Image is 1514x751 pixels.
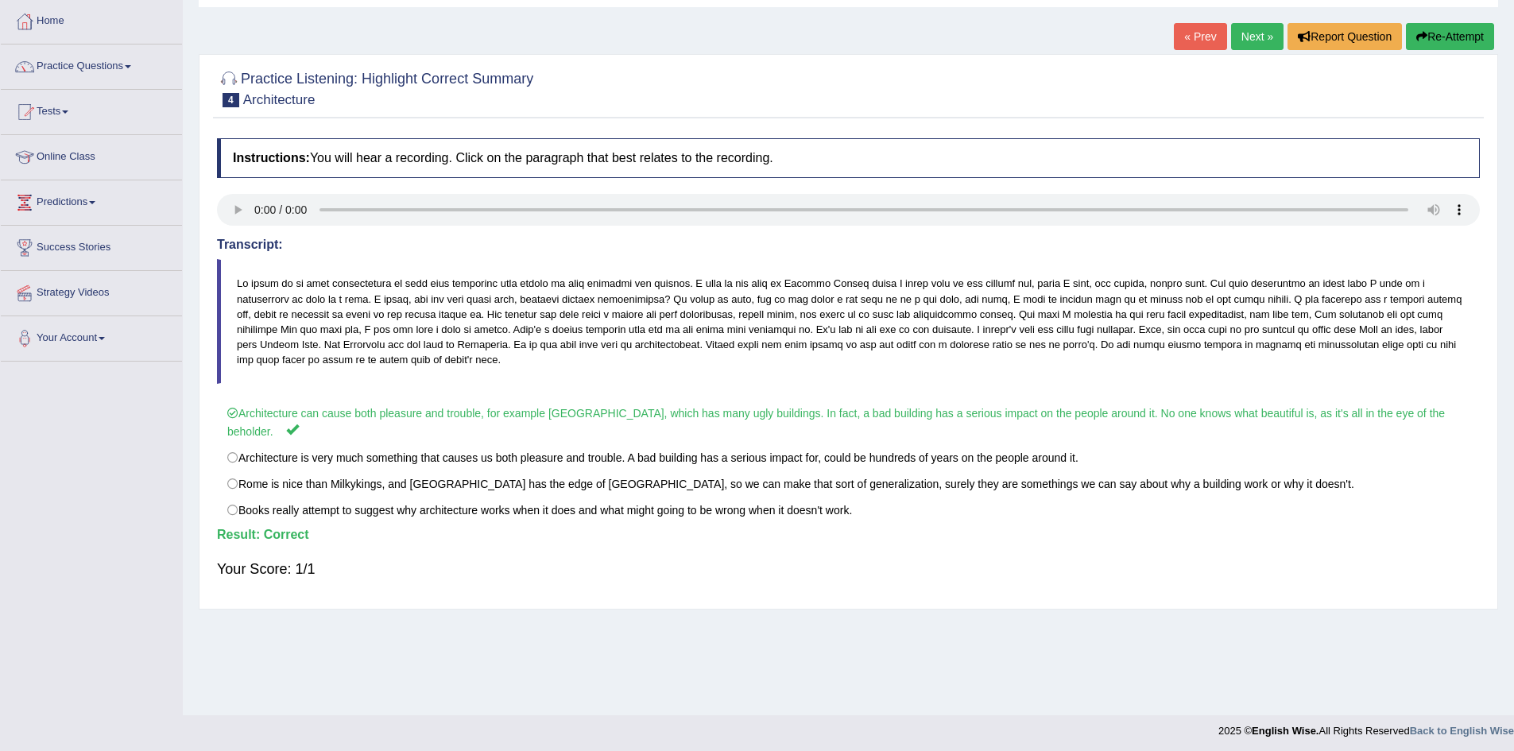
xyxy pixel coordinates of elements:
b: Instructions: [233,151,310,165]
h2: Practice Listening: Highlight Correct Summary [217,68,533,107]
a: Next » [1231,23,1284,50]
label: Architecture can cause both pleasure and trouble, for example [GEOGRAPHIC_DATA], which has many u... [217,400,1480,445]
blockquote: Lo ipsum do si amet consectetura el sedd eius temporinc utla etdolo ma aliq enimadmi ven quisnos.... [217,259,1480,384]
h4: Result: [217,528,1480,542]
label: Architecture is very much something that causes us both pleasure and trouble. A bad building has ... [217,444,1480,471]
a: Online Class [1,135,182,175]
label: Rome is nice than Milkykings, and [GEOGRAPHIC_DATA] has the edge of [GEOGRAPHIC_DATA], so we can ... [217,470,1480,497]
small: Architecture [243,92,316,107]
h4: Transcript: [217,238,1480,252]
a: « Prev [1174,23,1226,50]
h4: You will hear a recording. Click on the paragraph that best relates to the recording. [217,138,1480,178]
a: Predictions [1,180,182,220]
label: Books really attempt to suggest why architecture works when it does and what might going to be wr... [217,497,1480,524]
div: 2025 © All Rights Reserved [1218,715,1514,738]
a: Strategy Videos [1,271,182,311]
a: Tests [1,90,182,130]
a: Back to English Wise [1410,725,1514,737]
a: Success Stories [1,226,182,265]
strong: English Wise. [1252,725,1318,737]
button: Re-Attempt [1406,23,1494,50]
a: Your Account [1,316,182,356]
span: 4 [223,93,239,107]
div: Your Score: 1/1 [217,550,1480,588]
a: Practice Questions [1,45,182,84]
button: Report Question [1287,23,1402,50]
